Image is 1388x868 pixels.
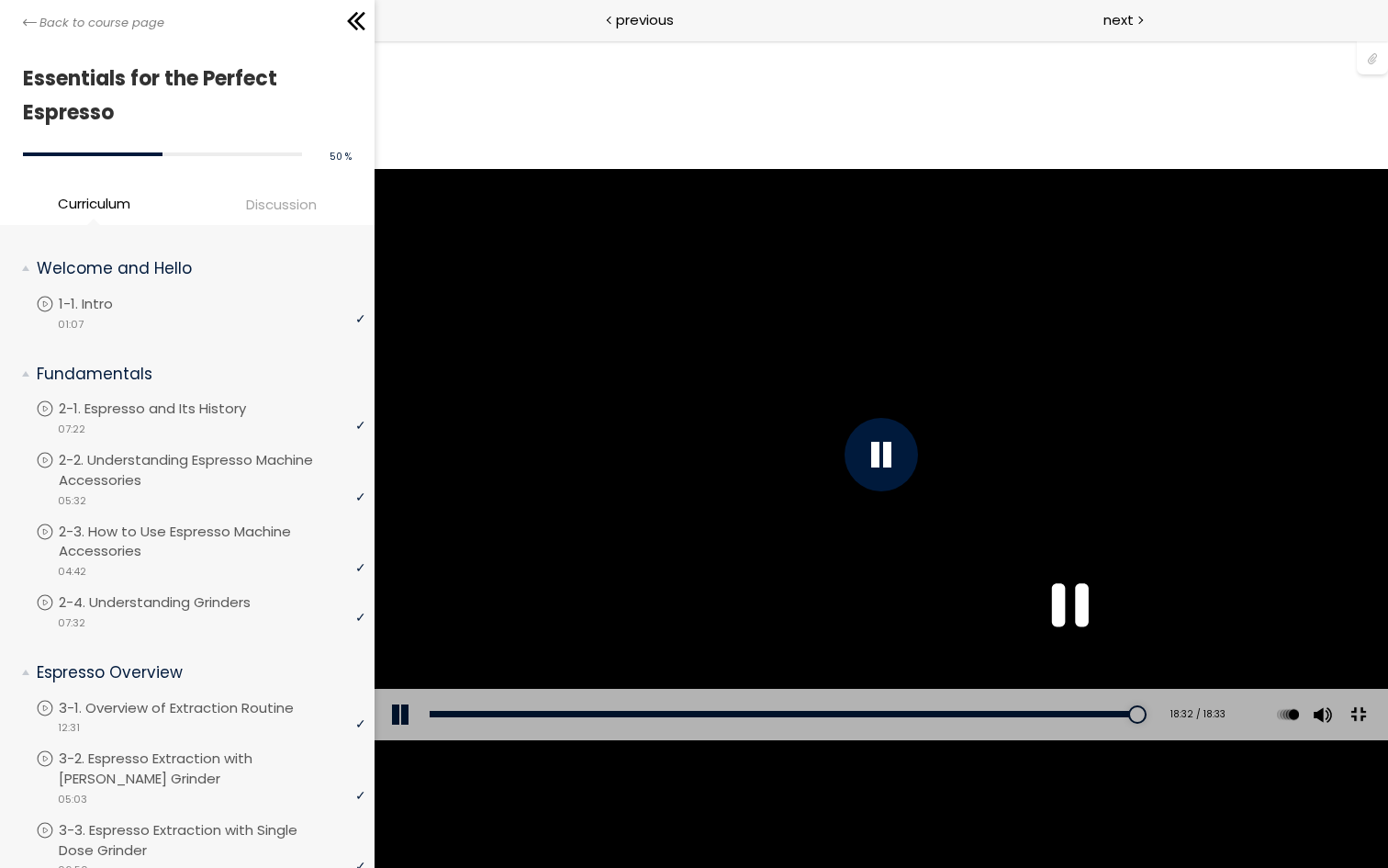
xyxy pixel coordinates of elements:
[58,615,85,631] span: 07:32
[59,522,365,562] p: 2-3. How to Use Espresso Machine Accessories
[59,450,365,490] p: 2-2. Understanding Espresso Machine Accessories
[58,193,130,214] span: Curriculum
[59,820,365,861] p: 3-3. Espresso Extraction with Single Dose Grinder
[59,592,287,613] p: 2-4. Understanding Grinders
[58,422,85,437] span: 07:22
[897,648,930,700] div: Change playback rate
[330,150,352,163] span: 50 %
[58,564,86,580] span: 04:42
[39,14,164,32] span: Back to course page
[375,40,1388,868] iframe: To enrich screen reader interactions, please activate Accessibility in Grammarly extension settings
[616,9,674,30] span: previous
[1103,9,1134,30] span: next
[58,792,87,807] span: 05:03
[58,317,84,333] span: 01:07
[59,698,330,718] p: 3-1. Overview of Extraction Routine
[900,648,927,700] button: Play back rate
[37,257,352,280] p: Welcome and Hello
[37,363,352,386] p: Fundamentals
[58,720,80,736] span: 12:31
[246,194,317,215] span: Discussion
[780,667,851,682] div: 18:32 / 18:33
[58,493,86,509] span: 05:32
[59,749,365,789] p: 3-2. Espresso Extraction with [PERSON_NAME] Grinder
[23,14,164,32] a: Back to course page
[59,399,283,419] p: 2-1. Espresso and Its History
[933,648,960,700] button: Volume
[23,62,342,130] h1: Essentials for the Perfect Espresso
[59,294,150,314] p: 1-1. Intro
[37,661,352,684] p: Espresso Overview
